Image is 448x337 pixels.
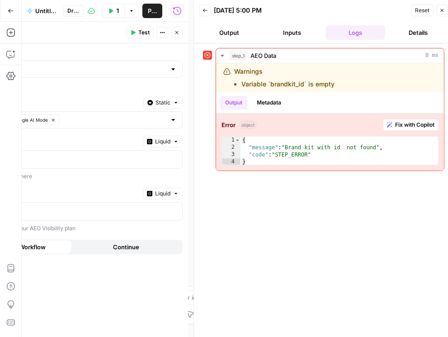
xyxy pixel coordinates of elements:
[395,121,434,129] span: Fix with Copilot
[235,137,240,144] span: Toggle code folding, rows 1 through 4
[35,6,56,15] span: Untitled
[14,116,48,123] span: Google AI Mode
[411,5,434,16] button: Reset
[250,51,276,60] span: AEO Data
[67,7,80,15] span: Draft
[216,63,444,171] div: 0 ms
[325,25,385,40] button: Logs
[138,28,150,37] span: Test
[415,6,429,14] span: Reset
[143,136,183,147] button: Liquid
[251,96,287,109] button: Metadata
[22,4,61,18] button: Untitled
[142,4,162,18] button: Publish
[230,51,247,60] span: step_1
[72,240,181,254] button: Continue
[234,67,335,89] div: Warnings
[155,190,170,198] span: Liquid
[216,48,444,63] button: 0 ms
[113,242,139,252] span: Continue
[156,99,170,107] span: Static
[222,120,236,129] strong: Error
[263,25,322,40] button: Inputs
[9,114,60,125] button: Google AI Mode
[222,137,241,144] div: 1
[102,4,124,18] button: Test Workflow
[126,27,154,38] button: Test
[220,96,248,109] button: Output
[143,188,183,199] button: Liquid
[148,6,157,15] span: Publish
[222,158,241,166] div: 4
[199,25,259,40] button: Output
[222,144,241,151] div: 2
[222,151,241,158] div: 3
[116,6,119,15] span: Test Workflow
[155,138,170,146] span: Liquid
[241,80,335,89] li: Variable `brandkit_id` is empty
[383,119,439,131] button: Fix with Copilot
[239,121,257,129] span: object
[143,97,183,109] button: Static
[425,52,439,60] span: 0 ms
